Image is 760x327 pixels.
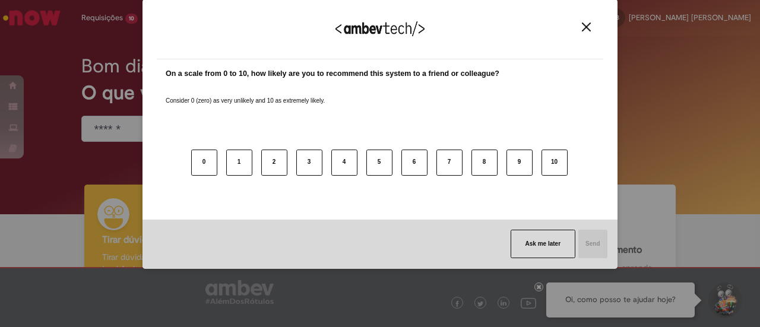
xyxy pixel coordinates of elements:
button: 9 [506,150,533,176]
button: Ask me later [511,230,575,258]
button: 5 [366,150,392,176]
img: Logo Ambevtech [335,21,425,36]
button: 10 [541,150,568,176]
label: On a scale from 0 to 10, how likely are you to recommend this system to a friend or colleague? [166,68,499,80]
button: 1 [226,150,252,176]
button: 8 [471,150,498,176]
button: 4 [331,150,357,176]
button: 6 [401,150,427,176]
button: 2 [261,150,287,176]
button: 7 [436,150,463,176]
button: 0 [191,150,217,176]
label: Consider 0 (zero) as very unlikely and 10 as extremely likely. [166,82,325,105]
button: Close [578,22,594,32]
button: 3 [296,150,322,176]
img: Close [582,23,591,31]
